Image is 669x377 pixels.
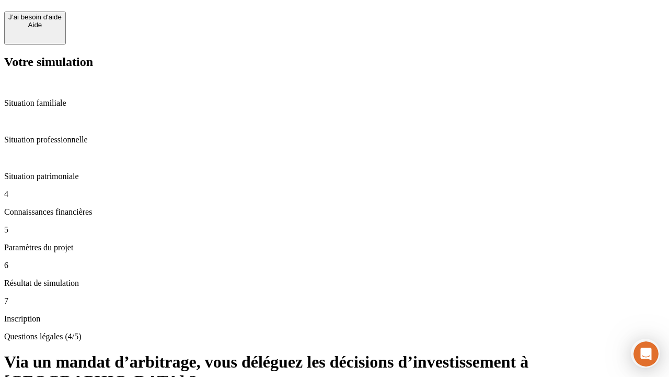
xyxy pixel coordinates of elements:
p: Situation familiale [4,98,665,108]
p: 7 [4,296,665,306]
p: Connaissances financières [4,207,665,217]
iframe: Intercom live chat discovery launcher [631,339,660,368]
p: 4 [4,190,665,199]
div: Aide [8,21,62,29]
p: Situation professionnelle [4,135,665,145]
button: J’ai besoin d'aideAide [4,12,66,45]
p: Inscription [4,314,665,324]
div: J’ai besoin d'aide [8,13,62,21]
p: Paramètres du projet [4,243,665,252]
p: Situation patrimoniale [4,172,665,181]
h2: Votre simulation [4,55,665,69]
p: Résultat de simulation [4,279,665,288]
p: Questions légales (4/5) [4,332,665,341]
p: 5 [4,225,665,235]
iframe: Intercom live chat [633,341,659,367]
p: 6 [4,261,665,270]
